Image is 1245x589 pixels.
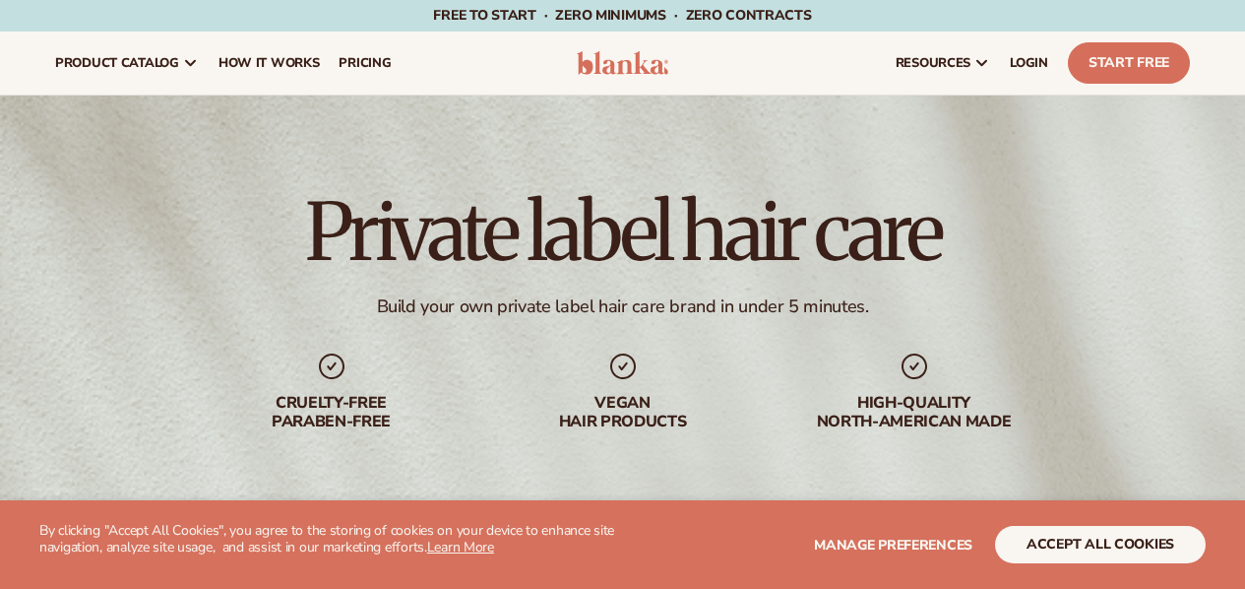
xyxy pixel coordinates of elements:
[39,523,623,556] p: By clicking "Accept All Cookies", you agree to the storing of cookies on your device to enhance s...
[577,51,669,75] img: logo
[886,32,1000,95] a: resources
[896,55,970,71] span: resources
[433,6,811,25] span: Free to start · ZERO minimums · ZERO contracts
[377,295,869,318] div: Build your own private label hair care brand in under 5 minutes.
[1010,55,1048,71] span: LOGIN
[45,32,209,95] a: product catalog
[1068,42,1190,84] a: Start Free
[995,526,1206,563] button: accept all cookies
[788,394,1040,431] div: High-quality North-american made
[209,32,330,95] a: How It Works
[206,394,458,431] div: cruelty-free paraben-free
[814,526,972,563] button: Manage preferences
[814,536,972,555] span: Manage preferences
[427,538,494,556] a: Learn More
[329,32,401,95] a: pricing
[339,55,391,71] span: pricing
[497,394,749,431] div: Vegan hair products
[1000,32,1058,95] a: LOGIN
[55,55,179,71] span: product catalog
[305,193,941,272] h1: Private label hair care
[218,55,320,71] span: How It Works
